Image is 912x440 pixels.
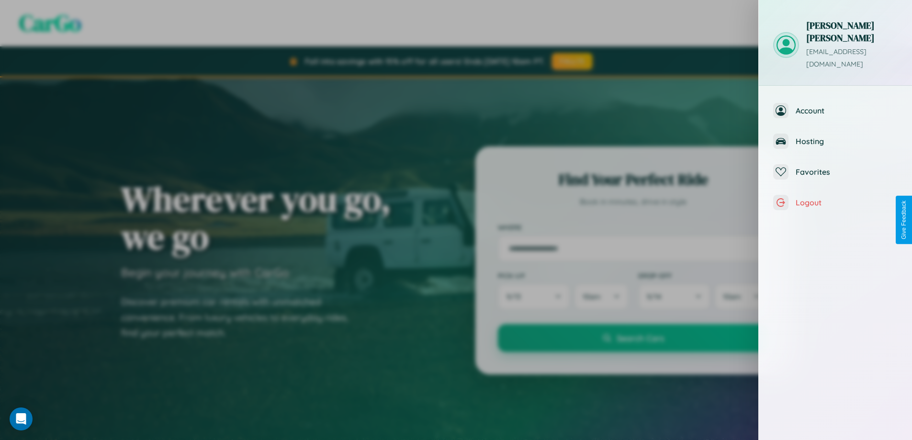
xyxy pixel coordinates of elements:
h3: [PERSON_NAME] [PERSON_NAME] [806,19,898,44]
span: Favorites [796,167,898,177]
div: Open Intercom Messenger [10,407,33,430]
p: [EMAIL_ADDRESS][DOMAIN_NAME] [806,46,898,71]
button: Favorites [759,157,912,187]
span: Account [796,106,898,115]
button: Logout [759,187,912,218]
div: Give Feedback [901,201,907,239]
span: Logout [796,198,898,207]
span: Hosting [796,136,898,146]
button: Hosting [759,126,912,157]
button: Account [759,95,912,126]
